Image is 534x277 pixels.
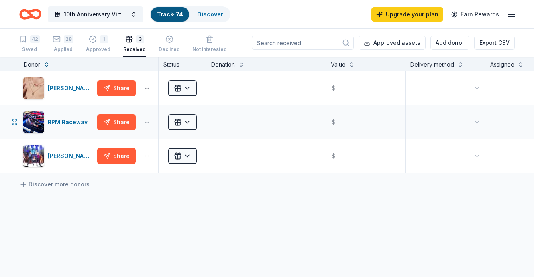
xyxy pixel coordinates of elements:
button: 42Saved [19,32,40,57]
div: Donation [211,60,235,69]
div: Status [159,57,206,71]
img: Image for Tilles Center for the Performing Arts [23,145,44,167]
div: Saved [19,46,40,53]
div: Delivery method [410,60,454,69]
button: Share [97,148,136,164]
button: Approved assets [359,36,426,50]
div: Assignee [490,60,514,69]
button: Export CSV [474,36,515,50]
span: 10th Anniversary Virtual Gala [64,10,128,19]
a: Upgrade your plan [371,7,443,22]
div: Value [331,60,346,69]
div: Applied [53,46,73,53]
button: Not interested [192,32,227,57]
div: 3 [136,35,144,43]
button: Share [97,114,136,130]
button: Add donor [430,36,469,50]
img: Image for Kendra Scott [23,77,44,99]
div: [PERSON_NAME] [48,83,94,93]
div: 28 [64,35,73,43]
button: Image for Tilles Center for the Performing Arts[PERSON_NAME] Center for the Performing Arts [22,145,94,167]
button: 1Approved [86,32,110,57]
a: Discover [197,11,223,18]
a: Home [19,5,41,24]
a: Discover more donors [19,180,90,189]
button: Image for RPM RacewayRPM Raceway [22,111,94,133]
button: 3Received [123,32,146,57]
a: Track· 74 [157,11,183,18]
button: Share [97,80,136,96]
button: 28Applied [53,32,73,57]
div: Received [123,46,146,53]
div: [PERSON_NAME] Center for the Performing Arts [48,151,94,161]
div: RPM Raceway [48,117,91,127]
div: Donor [24,60,40,69]
a: Earn Rewards [446,7,504,22]
div: Not interested [192,46,227,53]
button: 10th Anniversary Virtual Gala [48,6,143,22]
button: Image for Kendra Scott[PERSON_NAME] [22,77,94,99]
div: Approved [86,46,110,53]
img: Image for RPM Raceway [23,111,44,133]
input: Search received [252,36,354,50]
div: 1 [100,35,108,43]
button: Declined [159,32,180,57]
div: 42 [30,35,40,43]
button: Track· 74Discover [150,6,230,22]
div: Declined [159,46,180,53]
